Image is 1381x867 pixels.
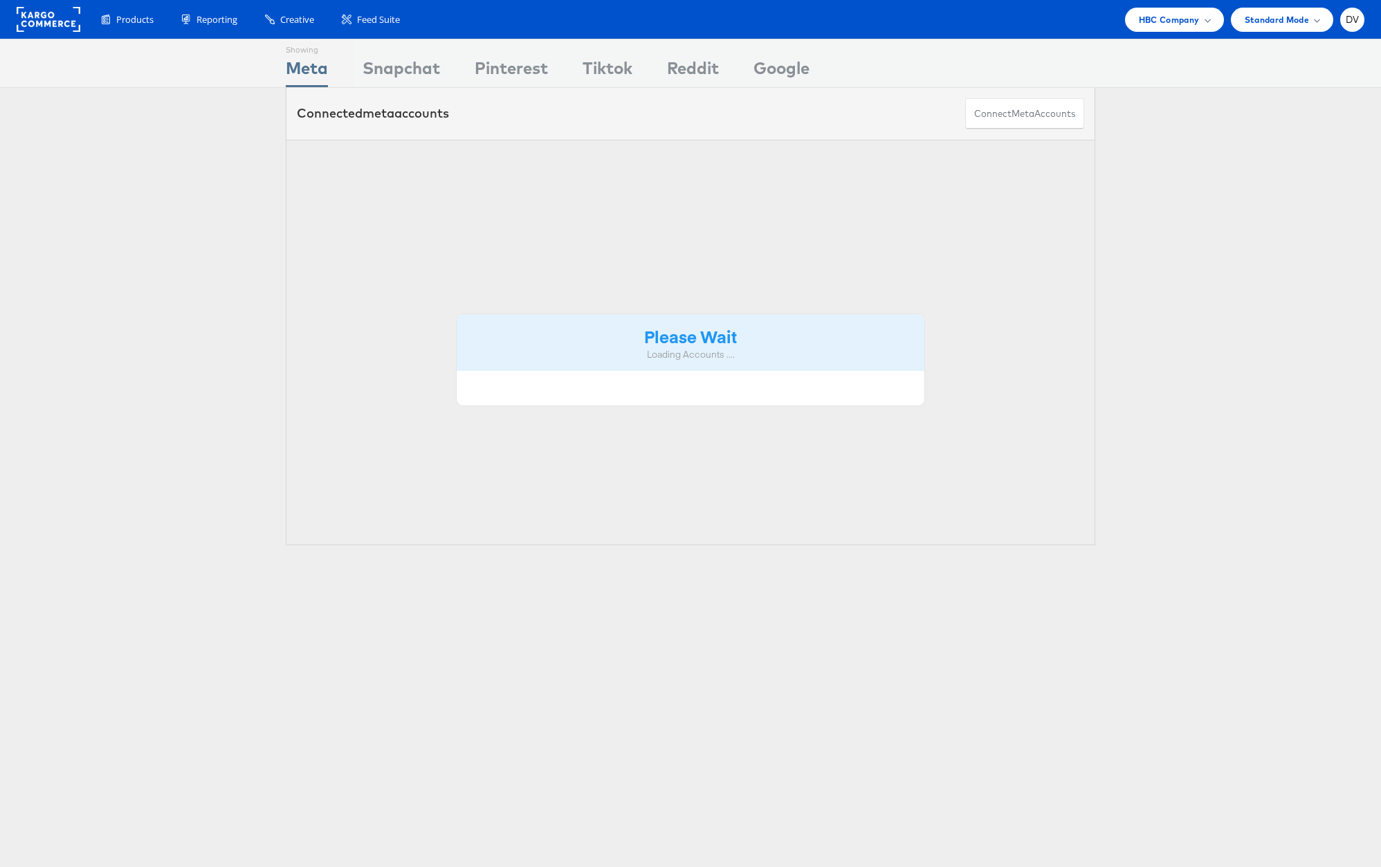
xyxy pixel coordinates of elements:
[280,13,314,26] span: Creative
[467,348,914,361] div: Loading Accounts ....
[644,325,737,347] strong: Please Wait
[965,98,1084,129] button: ConnectmetaAccounts
[116,13,154,26] span: Products
[286,39,328,56] div: Showing
[363,56,440,87] div: Snapchat
[363,105,394,121] span: meta
[1139,12,1200,27] span: HBC Company
[357,13,400,26] span: Feed Suite
[753,56,810,87] div: Google
[583,56,632,87] div: Tiktok
[297,104,449,122] div: Connected accounts
[1012,107,1034,120] span: meta
[1346,15,1360,24] span: DV
[196,13,237,26] span: Reporting
[667,56,719,87] div: Reddit
[1245,12,1309,27] span: Standard Mode
[286,56,328,87] div: Meta
[475,56,548,87] div: Pinterest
